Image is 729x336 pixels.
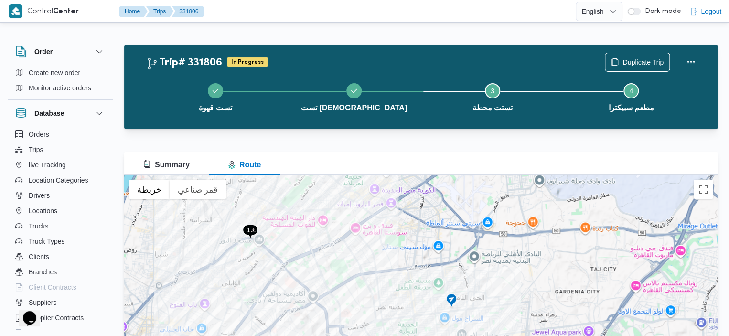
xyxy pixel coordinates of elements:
[129,180,170,199] button: عرض خريطة الشارع
[11,218,109,234] button: Trucks
[8,127,113,334] div: Database
[15,46,105,57] button: Order
[29,251,49,262] span: Clients
[29,312,84,324] span: Supplier Contracts
[11,280,109,295] button: Client Contracts
[701,6,721,17] span: Logout
[350,87,358,95] svg: Step 2 is complete
[146,72,285,121] button: تست قهوة
[29,159,66,171] span: live Tracking
[491,87,494,95] span: 3
[29,236,64,247] span: Truck Types
[11,203,109,218] button: Locations
[29,190,50,201] span: Drivers
[231,59,264,65] b: In Progress
[29,67,80,78] span: Create new order
[170,180,226,199] button: عرض صور القمر الصناعي
[11,249,109,264] button: Clients
[8,65,113,99] div: Order
[34,108,64,119] h3: Database
[146,57,222,69] h2: Trip# 331806
[694,180,713,199] button: تبديل إلى العرض ملء الشاشة
[11,173,109,188] button: Location Categories
[212,87,219,95] svg: Step 1 is complete
[629,87,633,95] span: 4
[143,161,190,169] span: Summary
[11,127,109,142] button: Orders
[29,144,43,155] span: Trips
[472,102,513,114] span: تستت محطة
[11,80,109,96] button: Monitor active orders
[10,298,40,326] iframe: chat widget
[622,56,664,68] span: Duplicate Trip
[228,161,261,169] span: Route
[119,6,148,17] button: Home
[686,2,725,21] button: Logout
[423,72,562,121] button: تستت محطة
[146,6,173,17] button: Trips
[681,53,700,72] button: Actions
[34,46,53,57] h3: Order
[29,82,91,94] span: Monitor active orders
[301,102,407,114] span: تست [DEMOGRAPHIC_DATA]
[11,234,109,249] button: Truck Types
[608,102,654,114] span: مطعم سبيكترا
[29,266,57,278] span: Branches
[172,6,204,17] button: 331806
[29,220,48,232] span: Trucks
[15,108,105,119] button: Database
[11,65,109,80] button: Create new order
[11,295,109,310] button: Suppliers
[199,102,232,114] span: تست قهوة
[11,157,109,173] button: live Tracking
[29,129,49,140] span: Orders
[285,72,423,121] button: تست [DEMOGRAPHIC_DATA]
[11,142,109,157] button: Trips
[562,72,700,121] button: مطعم سبيكترا
[29,174,88,186] span: Location Categories
[29,297,56,308] span: Suppliers
[227,57,268,67] span: In Progress
[29,205,57,217] span: Locations
[11,310,109,325] button: Supplier Contracts
[11,264,109,280] button: Branches
[29,282,76,293] span: Client Contracts
[9,4,22,18] img: X8yXhbKr1z7QwAAAABJRU5ErkJggg==
[11,188,109,203] button: Drivers
[641,8,681,15] span: Dark mode
[605,53,670,72] button: Duplicate Trip
[53,8,79,15] b: Center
